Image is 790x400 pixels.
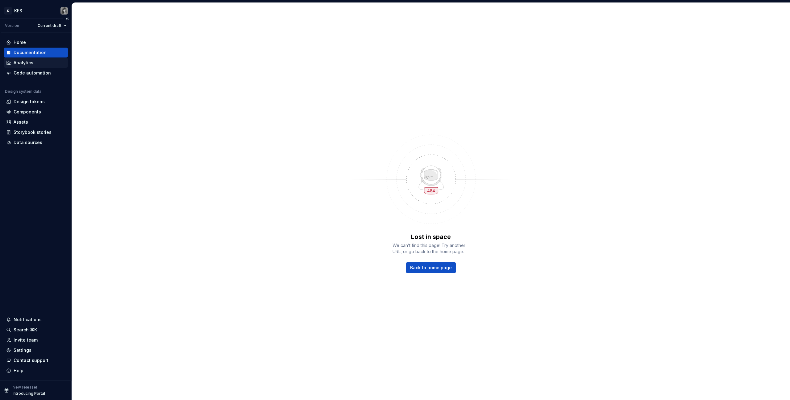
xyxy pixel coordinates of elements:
span: Back to home page [410,265,452,271]
a: Back to home page [406,262,456,273]
p: New release! [13,385,37,390]
div: Code automation [14,70,51,76]
a: Code automation [4,68,68,78]
div: Help [14,368,23,374]
div: Invite team [14,337,38,343]
a: Settings [4,345,68,355]
div: Storybook stories [14,129,52,135]
div: Design tokens [14,99,45,105]
div: Contact support [14,357,48,364]
button: Help [4,366,68,376]
img: Katarzyna Tomżyńska [60,7,68,15]
button: KKESKatarzyna Tomżyńska [1,4,70,17]
div: Version [5,23,19,28]
a: Invite team [4,335,68,345]
div: Design system data [5,89,41,94]
div: Settings [14,347,31,353]
a: Components [4,107,68,117]
div: Components [14,109,41,115]
div: Search ⌘K [14,327,37,333]
div: Data sources [14,139,42,146]
div: Documentation [14,49,47,56]
a: Documentation [4,48,68,57]
button: Search ⌘K [4,325,68,335]
div: K [4,7,12,15]
a: Analytics [4,58,68,68]
button: Collapse sidebar [63,15,72,23]
p: Introducing Portal [13,391,45,396]
div: Notifications [14,317,42,323]
button: Contact support [4,355,68,365]
a: Home [4,37,68,47]
div: Analytics [14,60,33,66]
div: KES [14,8,22,14]
button: Current draft [35,21,69,30]
a: Storybook stories [4,127,68,137]
span: Current draft [38,23,61,28]
a: Assets [4,117,68,127]
span: We can’t find this page! Try another URL, or go back to the home page. [393,242,470,255]
div: Home [14,39,26,45]
p: Lost in space [411,232,451,241]
a: Data sources [4,138,68,147]
button: Notifications [4,315,68,325]
a: Design tokens [4,97,68,107]
div: Assets [14,119,28,125]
